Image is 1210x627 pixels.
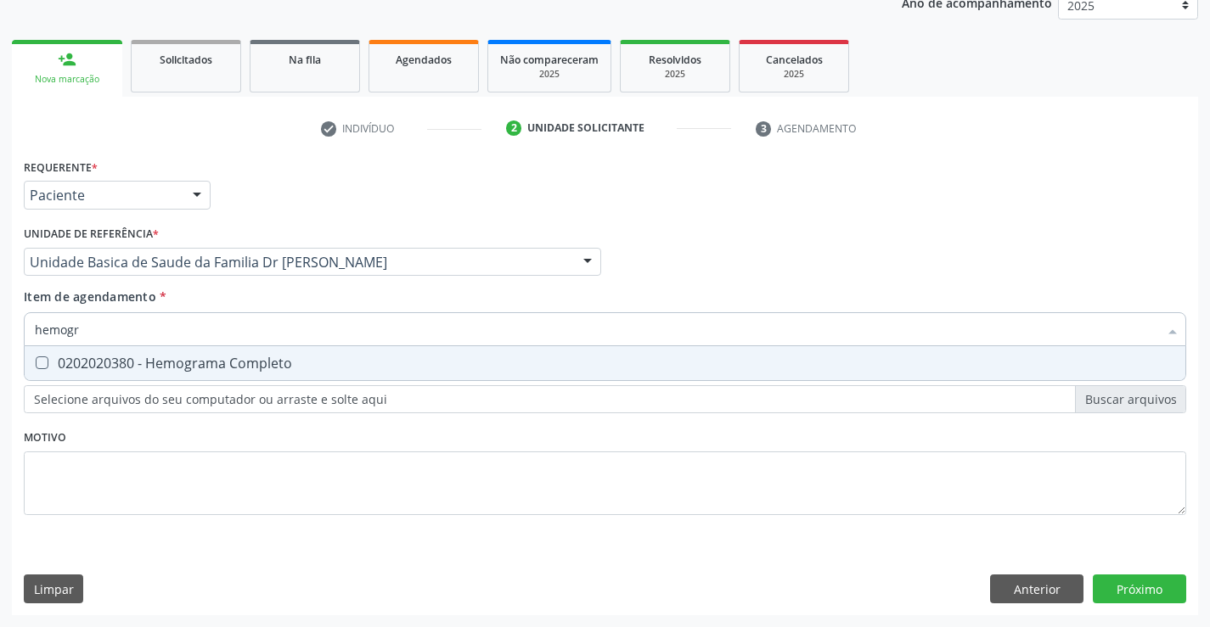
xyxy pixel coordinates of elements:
span: Item de agendamento [24,288,156,305]
button: Anterior [990,574,1083,603]
span: Solicitados [160,53,212,67]
span: Cancelados [766,53,823,67]
div: person_add [58,50,76,69]
span: Paciente [30,187,176,204]
span: Agendados [396,53,452,67]
div: 0202020380 - Hemograma Completo [35,356,1175,370]
input: Buscar por procedimentos [35,312,1158,346]
div: Nova marcação [24,73,110,86]
div: 2025 [751,68,836,81]
label: Requerente [24,154,98,181]
div: 2025 [500,68,599,81]
div: 2 [506,120,521,136]
label: Unidade de referência [24,221,159,248]
button: Próximo [1093,574,1186,603]
label: Motivo [24,425,66,451]
div: Unidade solicitante [527,120,644,136]
span: Não compareceram [500,53,599,67]
span: Unidade Basica de Saude da Familia Dr [PERSON_NAME] [30,254,566,271]
div: 2025 [633,68,718,81]
span: Na fila [289,53,321,67]
span: Resolvidos [649,53,701,67]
